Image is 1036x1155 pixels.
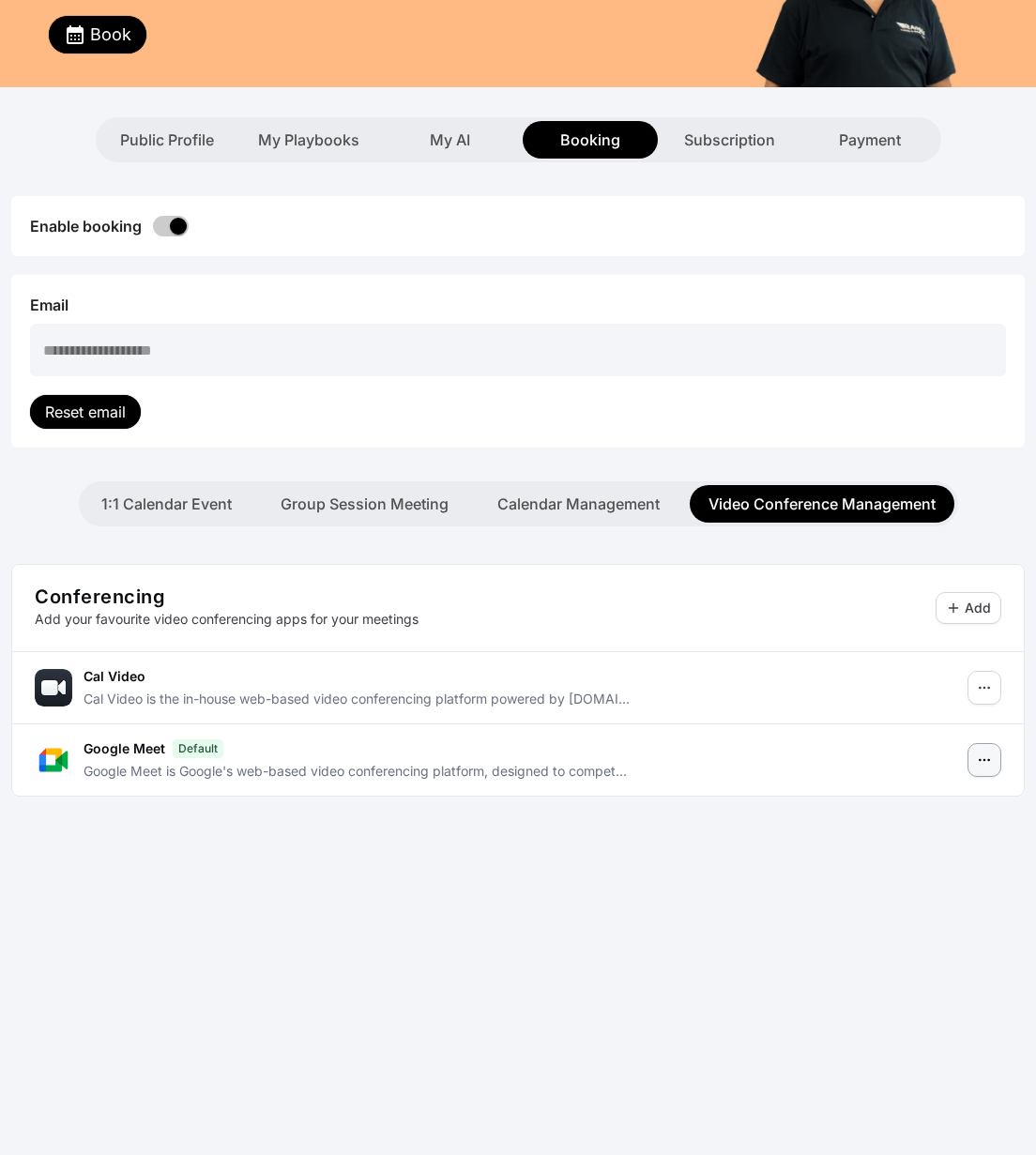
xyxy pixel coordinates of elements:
p: Cal Video is the in-house web-based video conferencing platform powered by [DOMAIN_NAME], which i... [84,690,632,708]
span: Booking [560,129,620,151]
div: Default [173,739,223,758]
span: Public Profile [120,129,214,151]
button: My AI [383,121,518,159]
button: Subscription [663,121,798,159]
button: 1:1 Calendar Event [83,485,251,523]
button: Group Session Meeting [262,485,467,523]
button: Calendar Management [479,485,678,523]
span: Subscription [684,129,775,151]
img: Google Meet logo [35,741,72,779]
button: Video Conference Management [690,485,954,523]
p: Add your favourite video conferencing apps for your meetings [35,610,419,629]
button: My Playbooks [239,121,378,159]
span: My Playbooks [258,129,359,151]
button: Booking [523,121,658,159]
h3: Google Meet [84,739,165,758]
button: Payment [802,121,937,159]
span: Book [90,22,131,48]
span: Payment [839,129,901,151]
h3: Cal Video [84,667,145,686]
span: My AI [430,129,470,151]
img: Cal Video logo [35,669,72,707]
button: Reset email [30,395,141,429]
div: Email [30,294,1006,316]
button: Public Profile [99,121,235,159]
p: Google Meet is Google's web-based video conferencing platform, designed to compete with major con... [84,762,632,781]
span: Enable booking [30,217,142,236]
button: Book [49,16,146,53]
h1: Conferencing [35,587,434,606]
